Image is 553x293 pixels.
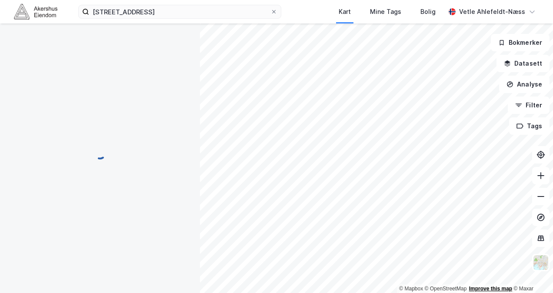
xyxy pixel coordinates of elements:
[491,34,550,51] button: Bokmerker
[93,146,107,160] img: spinner.a6d8c91a73a9ac5275cf975e30b51cfb.svg
[459,7,525,17] div: Vetle Ahlefeldt-Næss
[89,5,270,18] input: Søk på adresse, matrikkel, gårdeiere, leietakere eller personer
[499,76,550,93] button: Analyse
[496,55,550,72] button: Datasett
[399,286,423,292] a: Mapbox
[370,7,401,17] div: Mine Tags
[510,251,553,293] div: Kontrollprogram for chat
[339,7,351,17] div: Kart
[420,7,436,17] div: Bolig
[509,117,550,135] button: Tags
[425,286,467,292] a: OpenStreetMap
[510,251,553,293] iframe: Chat Widget
[508,97,550,114] button: Filter
[14,4,57,19] img: akershus-eiendom-logo.9091f326c980b4bce74ccdd9f866810c.svg
[469,286,512,292] a: Improve this map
